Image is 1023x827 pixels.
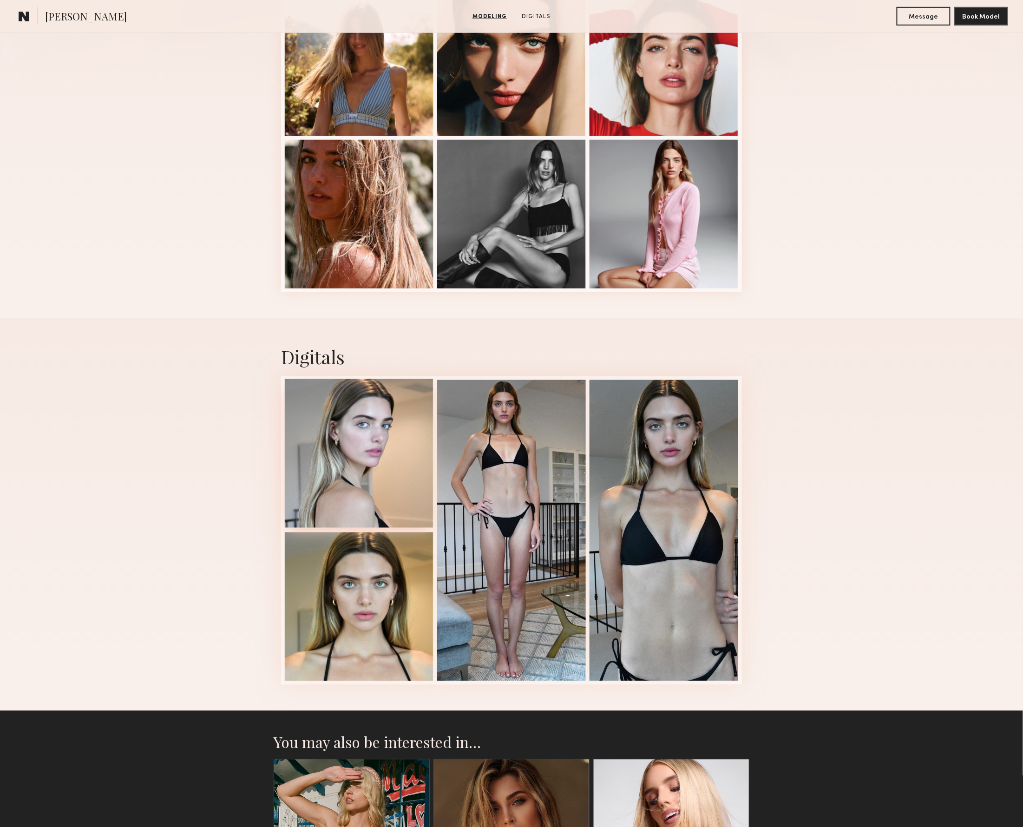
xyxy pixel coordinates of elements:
a: Modeling [469,13,511,21]
button: Book Model [954,7,1008,26]
a: Digitals [518,13,554,21]
h2: You may also be interested in… [274,733,749,752]
button: Message [897,7,951,26]
span: [PERSON_NAME] [45,9,127,26]
div: Digitals [281,344,742,369]
a: Book Model [954,12,1008,20]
